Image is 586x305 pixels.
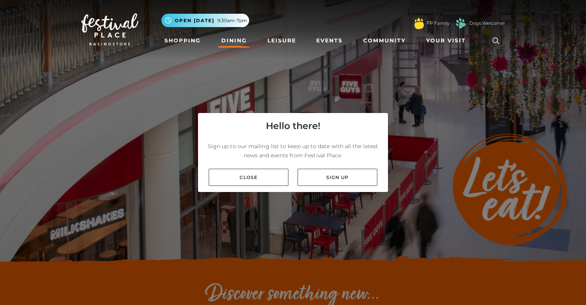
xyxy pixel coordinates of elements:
[209,169,288,186] a: Close
[298,169,377,186] a: Sign up
[204,142,382,160] p: Sign up to our mailing list to keep up to date with all the latest news and events from Festival ...
[427,20,449,27] a: FP Family
[218,34,250,48] a: Dining
[426,37,466,45] span: Your Visit
[423,34,473,48] a: Your Visit
[175,17,214,24] span: Open [DATE]
[161,14,249,27] button: Open [DATE] 9.30am-7pm
[217,17,247,24] span: 9.30am-7pm
[266,119,320,133] h4: Hello there!
[360,34,409,48] a: Community
[313,34,346,48] a: Events
[469,20,505,27] a: Dogs Welcome!
[161,34,204,48] a: Shopping
[81,13,138,45] img: Festival Place Logo
[264,34,299,48] a: Leisure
